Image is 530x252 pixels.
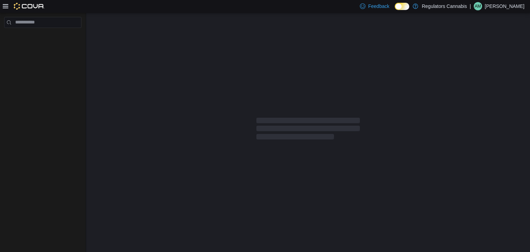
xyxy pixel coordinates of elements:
span: Feedback [368,3,389,10]
img: Cova [14,3,45,10]
nav: Complex example [4,29,81,46]
p: Regulators Cannabis [422,2,467,10]
span: Loading [256,119,360,141]
div: Adam Mitic [474,2,482,10]
span: AM [475,2,481,10]
p: [PERSON_NAME] [485,2,524,10]
p: | [470,2,471,10]
input: Dark Mode [395,3,409,10]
